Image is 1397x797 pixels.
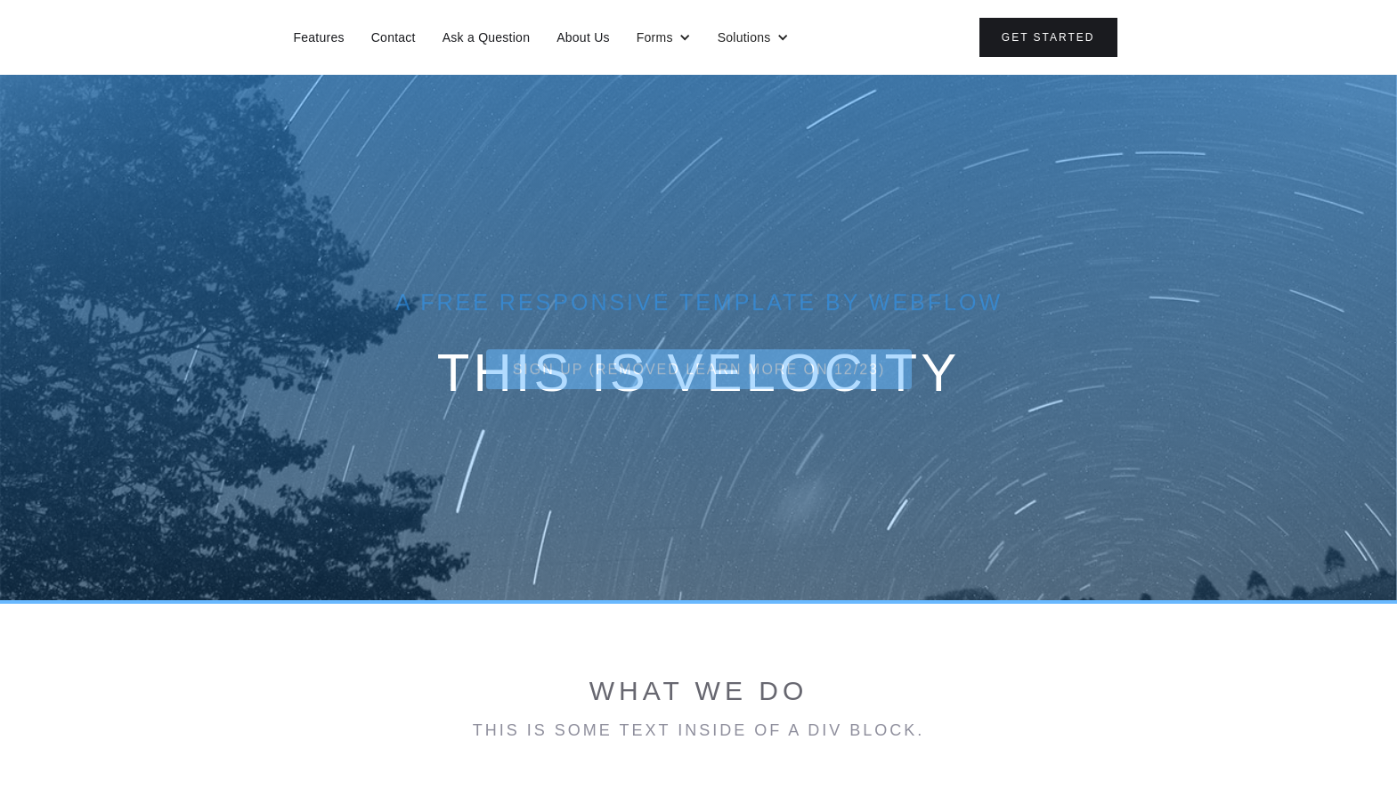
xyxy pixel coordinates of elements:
[280,721,1117,739] div: This is some text inside of a div block.
[628,24,700,51] div: Forms
[280,291,1117,313] div: A free reSPonsive template by webflow
[362,26,425,49] a: Contact
[718,28,771,46] div: Solutions
[979,18,1117,57] a: Get Started
[548,26,619,49] a: About Us
[434,26,539,49] a: Ask a Question
[485,349,912,389] a: sign up (removed learn more on 12/23)
[709,24,798,51] div: Solutions
[637,28,673,46] div: Forms
[280,675,1117,707] h2: what we do
[285,26,353,49] a: Features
